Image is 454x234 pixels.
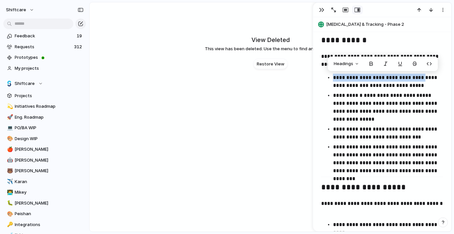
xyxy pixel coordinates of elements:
span: Projects [15,93,84,99]
a: My projects [3,63,86,73]
a: 💫Initiatives Roadmap [3,101,86,111]
button: Shiftcare [3,79,86,89]
button: shiftcare [3,5,38,15]
a: 💻PO/BA WIP [3,123,86,133]
span: [PERSON_NAME] [15,168,84,174]
button: ✈️ [6,178,13,185]
span: Headings [334,60,353,67]
button: 🍎 [6,146,13,153]
div: 🐛 [7,199,12,207]
span: Requests [15,44,72,50]
button: 💫 [6,103,13,110]
button: 🔑 [6,221,13,228]
div: 🐻 [7,167,12,175]
span: Peishan [15,211,84,217]
div: 🍎 [7,146,12,153]
button: Restore View [253,59,288,69]
span: Karan [15,178,84,185]
span: [PERSON_NAME] [15,200,84,207]
button: 💻 [6,125,13,131]
span: Design WIP [15,136,84,142]
div: 🎨 [7,210,12,218]
button: 🐛 [6,200,13,207]
button: 🎨 [6,211,13,217]
a: Prototypes [3,53,86,62]
a: Requests312 [3,42,86,52]
span: This view has been deleted. Use the menu to find another view. [205,46,336,52]
div: 🤖 [7,156,12,164]
span: Integrations [15,221,84,228]
span: Eng. Roadmap [15,114,84,121]
button: Headings [330,58,363,69]
span: [MEDICAL_DATA] & Tracking - Phase 2 [326,21,448,28]
button: 🐻 [6,168,13,174]
span: 312 [74,44,83,50]
div: 🚀 [7,113,12,121]
button: 🎨 [6,136,13,142]
div: 🔑 [7,221,12,228]
button: [MEDICAL_DATA] & Tracking - Phase 2 [316,19,448,30]
span: My projects [15,65,84,72]
span: Feedback [15,33,75,39]
a: 🐻[PERSON_NAME] [3,166,86,176]
button: 🚀 [6,114,13,121]
button: 👨‍💻 [6,189,13,196]
a: 👨‍💻Mikey [3,187,86,197]
span: Mikey [15,189,84,196]
button: 🤖 [6,157,13,164]
a: 🤖[PERSON_NAME] [3,155,86,165]
a: Projects [3,91,86,101]
a: 🍎[PERSON_NAME] [3,144,86,154]
a: 🎨Design WIP [3,134,86,144]
span: [PERSON_NAME] [15,146,84,153]
a: 🔑Integrations [3,220,86,230]
span: Initiatives Roadmap [15,103,84,110]
span: Shiftcare [15,80,35,87]
span: shiftcare [6,7,26,13]
div: 🎨 [7,135,12,142]
div: ✈️ [7,178,12,185]
span: PO/BA WIP [15,125,84,131]
a: 🎨Peishan [3,209,86,219]
div: 💫 [7,103,12,110]
a: Feedback19 [3,31,86,41]
a: ✈️Karan [3,177,86,187]
span: Restore View [257,61,284,67]
div: 💻 [7,124,12,132]
a: 🚀Eng. Roadmap [3,112,86,122]
h2: View Deleted [251,35,290,44]
div: 👨‍💻 [7,189,12,196]
a: 🐛[PERSON_NAME] [3,198,86,208]
span: [PERSON_NAME] [15,157,84,164]
span: Prototypes [15,54,84,61]
span: 19 [77,33,83,39]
